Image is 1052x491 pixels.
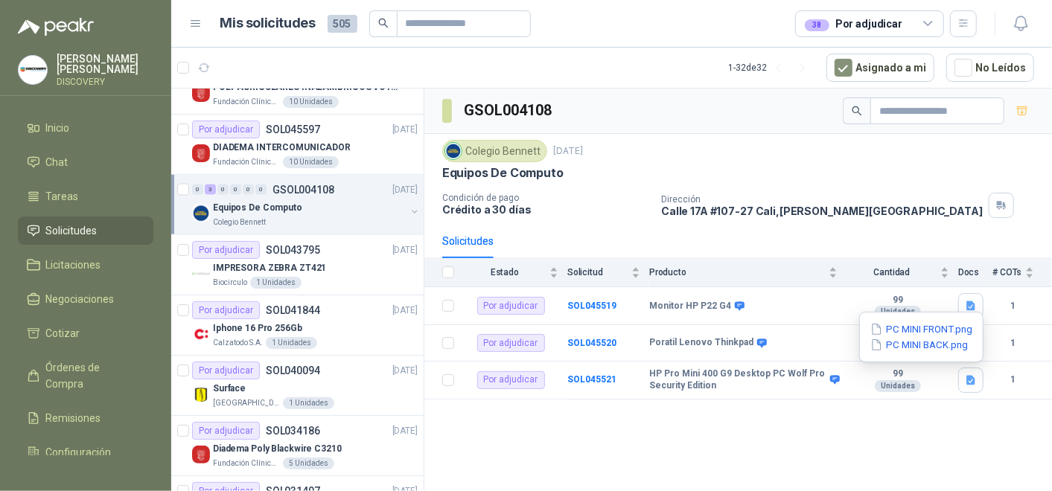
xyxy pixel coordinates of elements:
div: 5 Unidades [283,458,334,469]
img: Company Logo [192,385,210,403]
p: Calle 17A #107-27 Cali , [PERSON_NAME][GEOGRAPHIC_DATA] [661,205,983,217]
span: Remisiones [46,410,101,426]
img: Company Logo [192,446,210,463]
div: Unidades [875,380,921,392]
div: Por adjudicar [192,121,260,138]
span: Solicitudes [46,222,98,239]
div: 0 [192,184,203,195]
img: Company Logo [445,143,462,159]
div: 0 [230,184,241,195]
p: [DATE] [392,183,418,197]
div: 1 - 32 de 32 [728,56,814,80]
p: Fundación Clínica Shaio [213,96,280,108]
th: Estado [463,258,567,287]
img: Company Logo [192,144,210,162]
p: Dirección [661,194,983,205]
a: Por adjudicarSOL045597[DATE] Company LogoDIADEMA INTERCOMUNICADORFundación Clínica Shaio10 Unidades [171,115,424,175]
p: Condición de pago [442,193,649,203]
p: Biocirculo [213,277,247,289]
img: Company Logo [192,84,210,102]
b: Poratil Lenovo Thinkpad [649,337,753,349]
span: Negociaciones [46,291,115,307]
div: Colegio Bennett [442,140,547,162]
a: Cotizar [18,319,153,347]
p: Equipos De Computo [442,165,564,181]
p: Surface [213,382,246,396]
a: Solicitudes [18,216,153,245]
span: Licitaciones [46,257,101,273]
div: Por adjudicar [192,241,260,259]
span: # COTs [992,267,1022,277]
p: Fundación Clínica Shaio [213,156,280,168]
div: Por adjudicar [192,301,260,319]
div: Por adjudicar [477,334,545,352]
p: Crédito a 30 días [442,203,649,216]
b: Monitor HP P22 G4 [649,301,731,312]
a: SOL045519 [567,301,616,311]
th: Producto [649,258,847,287]
a: 0 3 0 0 0 0 GSOL004108[DATE] Company LogoEquipos De ComputoColegio Bennett [192,181,421,228]
div: 3 [205,184,216,195]
span: Cotizar [46,325,80,341]
div: Por adjudicar [477,371,545,389]
div: 1 Unidades [250,277,302,289]
span: Cantidad [847,267,937,277]
div: 0 [243,184,254,195]
p: SOL043795 [266,245,320,255]
span: Órdenes de Compra [46,359,139,392]
div: 10 Unidades [283,96,339,108]
img: Company Logo [192,205,210,222]
p: [DATE] [392,243,418,257]
a: Licitaciones [18,251,153,279]
span: search [378,18,389,28]
a: SOL045520 [567,338,616,348]
button: Asignado a mi [826,54,934,82]
a: Inicio [18,114,153,142]
p: [DATE] [553,144,583,158]
span: Inicio [46,120,70,136]
span: Configuración [46,444,112,460]
div: Unidades [875,306,921,318]
p: [DATE] [392,364,418,378]
span: Estado [463,267,546,277]
p: [DATE] [392,424,418,438]
a: Remisiones [18,404,153,432]
b: SOL045521 [567,374,616,385]
th: Cantidad [847,258,958,287]
button: No Leídos [946,54,1034,82]
th: Docs [958,258,992,287]
div: 38 [805,19,829,31]
span: Chat [46,154,68,170]
img: Company Logo [19,56,47,84]
span: Solicitud [567,267,628,277]
p: SOL041844 [266,305,320,315]
b: 1 [992,373,1034,387]
p: IMPRESORA ZEBRA ZT421 [213,261,326,275]
p: Iphone 16 Pro 256Gb [213,321,302,336]
div: Por adjudicar [192,422,260,440]
img: Logo peakr [18,18,94,36]
span: 505 [328,15,357,33]
th: Solicitud [567,258,649,287]
p: [PERSON_NAME] [PERSON_NAME] [57,54,153,74]
a: Por adjudicarSOL040094[DATE] Company LogoSurface[GEOGRAPHIC_DATA]1 Unidades [171,356,424,416]
img: Company Logo [192,265,210,283]
div: 10 Unidades [283,156,339,168]
h1: Mis solicitudes [220,13,316,34]
h3: GSOL004108 [464,99,554,122]
span: Tareas [46,188,79,205]
div: Solicitudes [442,233,494,249]
p: [DATE] [392,123,418,137]
b: 4 [847,331,949,343]
p: GSOL004108 [272,184,334,195]
a: Chat [18,148,153,176]
div: Por adjudicar [477,297,545,315]
a: Tareas [18,182,153,211]
a: Por adjudicarSOL034186[DATE] Company LogoDiadema Poly Blackwire C3210Fundación Clínica Shaio5 Uni... [171,416,424,476]
p: [DATE] [392,304,418,318]
img: Company Logo [192,325,210,343]
button: PC MINI FRONT.png [869,321,974,337]
p: DIADEMA INTERCOMUNICADOR [213,141,351,155]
